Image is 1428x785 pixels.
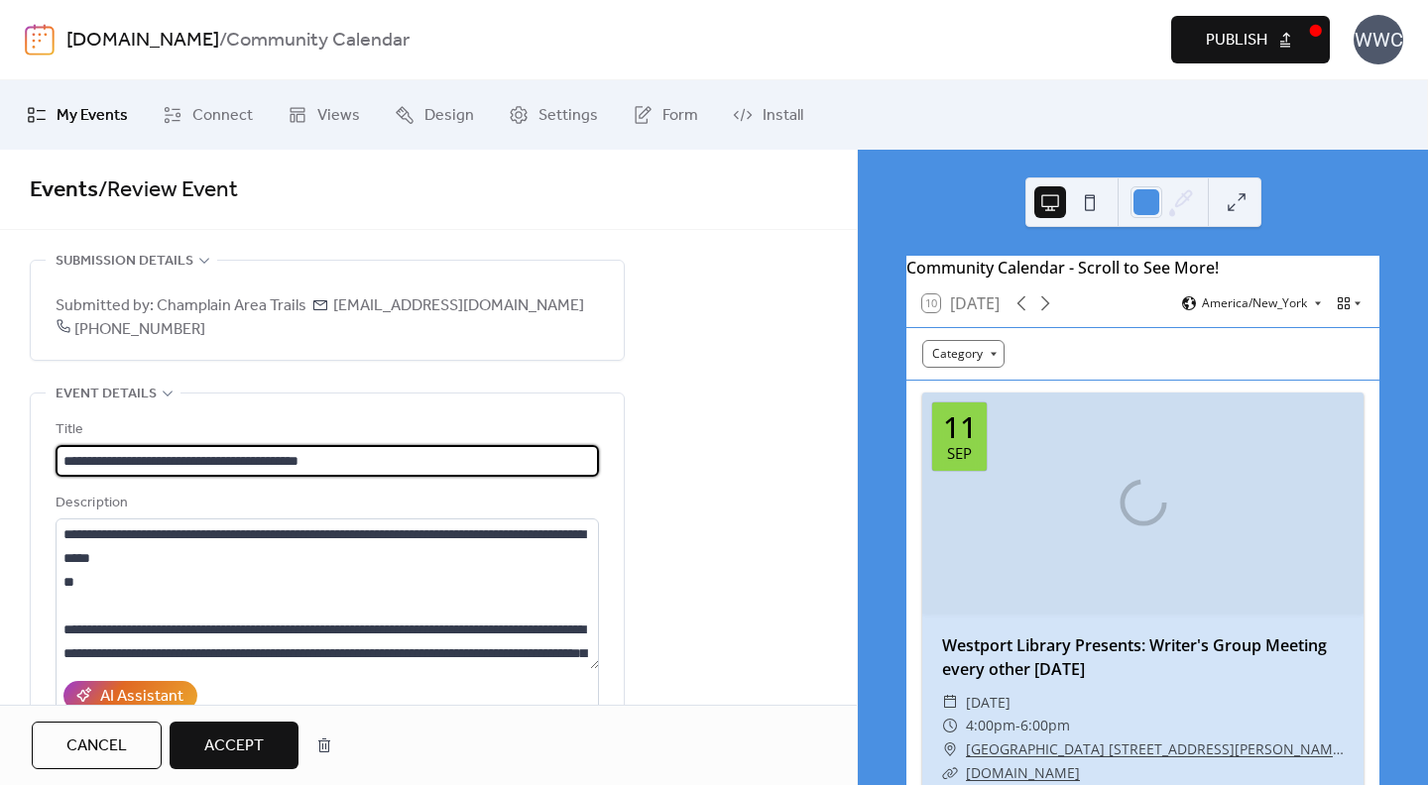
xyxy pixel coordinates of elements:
[1206,29,1267,53] span: Publish
[66,734,127,758] span: Cancel
[1354,15,1403,64] div: WWC
[32,722,162,769] button: Cancel
[56,290,590,345] span: [PHONE_NUMBER]
[662,104,698,128] span: Form
[947,446,972,461] div: Sep
[1202,297,1307,309] span: America/New_York
[966,737,1344,761] a: [GEOGRAPHIC_DATA] [STREET_ADDRESS][PERSON_NAME]
[906,256,1379,280] div: Community Calendar - Scroll to See More!
[30,168,98,212] a: Events
[380,88,489,142] a: Design
[1020,714,1070,737] span: 6:00pm
[219,22,226,59] b: /
[66,22,219,59] a: [DOMAIN_NAME]
[25,24,55,56] img: logo
[538,104,598,128] span: Settings
[56,250,193,274] span: Submission details
[618,88,713,142] a: Form
[942,761,958,785] div: ​
[226,22,410,59] b: Community Calendar
[12,88,143,142] a: My Events
[57,104,128,128] span: My Events
[204,734,264,758] span: Accept
[56,294,599,342] span: Submitted by: Champlain Area Trails [EMAIL_ADDRESS][DOMAIN_NAME]
[718,88,818,142] a: Install
[942,691,958,715] div: ​
[1015,714,1020,737] span: -
[98,168,238,212] span: / Review Event
[942,714,958,737] div: ​
[494,88,613,142] a: Settings
[966,763,1080,782] a: [DOMAIN_NAME]
[942,737,958,761] div: ​
[942,634,1327,680] a: Westport Library Presents: Writer's Group Meeting every other [DATE]
[192,104,253,128] span: Connect
[966,691,1011,715] span: [DATE]
[56,418,595,442] div: Title
[63,681,197,711] button: AI Assistant
[763,104,803,128] span: Install
[273,88,375,142] a: Views
[317,104,360,128] span: Views
[56,383,157,406] span: Event details
[943,412,977,442] div: 11
[424,104,474,128] span: Design
[100,685,183,709] div: AI Assistant
[148,88,268,142] a: Connect
[56,492,595,515] div: Description
[1171,16,1330,63] button: Publish
[966,714,1015,737] span: 4:00pm
[170,722,298,769] button: Accept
